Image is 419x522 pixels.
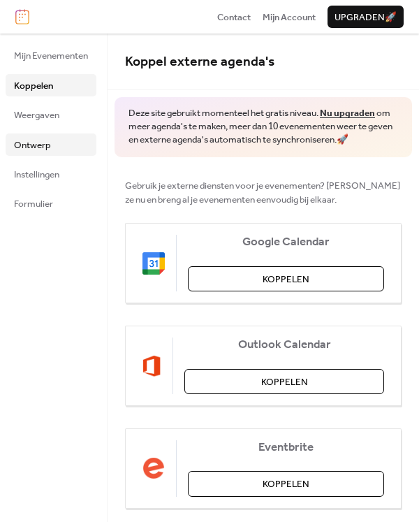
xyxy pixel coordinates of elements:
span: Upgraden 🚀 [335,10,397,24]
img: outlook [142,355,161,377]
span: Eventbrite [188,441,384,455]
img: eventbrite [142,457,165,479]
a: Ontwerp [6,133,96,156]
span: Outlook Calendar [184,338,384,352]
a: Weergaven [6,103,96,126]
a: Instellingen [6,163,96,185]
a: Koppelen [6,74,96,96]
a: Mijn Account [263,10,316,24]
button: Koppelen [188,266,384,291]
span: Instellingen [14,168,59,182]
span: Mijn Evenementen [14,49,88,63]
button: Koppelen [188,471,384,496]
span: Koppelen [14,79,53,93]
span: Koppelen [263,273,309,287]
a: Contact [217,10,251,24]
span: Weergaven [14,108,59,122]
span: Google Calendar [188,235,384,249]
span: Deze site gebruikt momenteel het gratis niveau. om meer agenda's te maken, meer dan 10 evenemente... [128,107,398,147]
a: Mijn Evenementen [6,44,96,66]
span: Koppelen [261,375,308,389]
span: Koppelen [263,477,309,491]
img: logo [15,9,29,24]
button: Upgraden🚀 [328,6,404,28]
span: Ontwerp [14,138,51,152]
a: Formulier [6,192,96,215]
span: Formulier [14,197,53,211]
span: Koppel externe agenda's [125,49,274,75]
span: Gebruik je externe diensten voor je evenementen? [PERSON_NAME] ze nu en breng al je evenementen e... [125,179,402,208]
img: google [142,252,165,275]
button: Koppelen [184,369,384,394]
a: Nu upgraden [320,104,375,122]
